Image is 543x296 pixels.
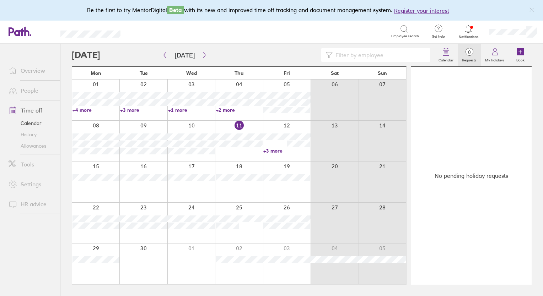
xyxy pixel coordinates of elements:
span: Thu [235,70,243,76]
label: Requests [458,56,481,62]
a: +1 more [168,107,215,113]
a: Settings [3,177,60,191]
a: +4 more [72,107,119,113]
div: Be the first to try MentorDigital with its new and improved time off tracking and document manage... [87,6,456,15]
span: Get help [427,34,450,39]
label: My holidays [481,56,509,62]
span: Fri [284,70,290,76]
a: +3 more [120,107,167,113]
a: My holidays [481,44,509,66]
span: Beta [167,6,184,14]
a: 0Requests [458,44,481,66]
a: +3 more [263,148,310,154]
div: Search [140,28,158,34]
span: Mon [91,70,101,76]
span: Tue [140,70,148,76]
a: +2 more [216,107,263,113]
a: Book [509,44,532,66]
span: Employee search [391,34,419,38]
a: Time off [3,103,60,117]
input: Filter by employee [333,48,426,62]
button: Register your interest [394,6,449,15]
span: Wed [186,70,197,76]
a: People [3,83,60,98]
div: No pending holiday requests [411,67,532,285]
label: Book [512,56,529,62]
button: [DATE] [169,49,200,61]
span: Sun [378,70,387,76]
a: HR advice [3,197,60,211]
a: Calendar [3,117,60,129]
a: History [3,129,60,140]
span: Sat [331,70,339,76]
a: Notifications [457,24,480,39]
label: Calendar [434,56,458,62]
a: Tools [3,157,60,171]
a: Calendar [434,44,458,66]
span: 0 [458,49,481,55]
span: Notifications [457,35,480,39]
a: Allowances [3,140,60,152]
a: Overview [3,64,60,78]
